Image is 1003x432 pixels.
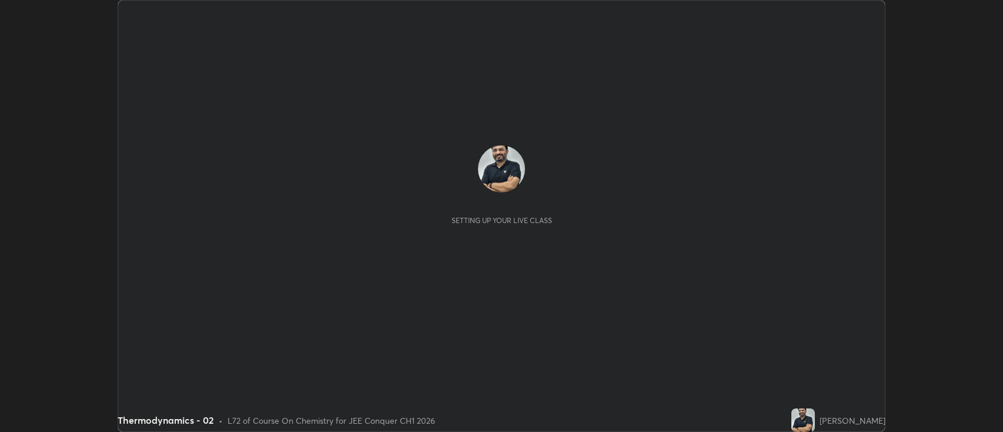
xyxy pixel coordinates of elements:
div: Thermodynamics - 02 [118,413,214,427]
img: 3a61587e9e7148d38580a6d730a923df.jpg [791,408,815,432]
img: 3a61587e9e7148d38580a6d730a923df.jpg [478,145,525,192]
div: • [219,414,223,427]
div: L72 of Course On Chemistry for JEE Conquer CH1 2026 [228,414,435,427]
div: [PERSON_NAME] [820,414,885,427]
div: Setting up your live class [452,216,552,225]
